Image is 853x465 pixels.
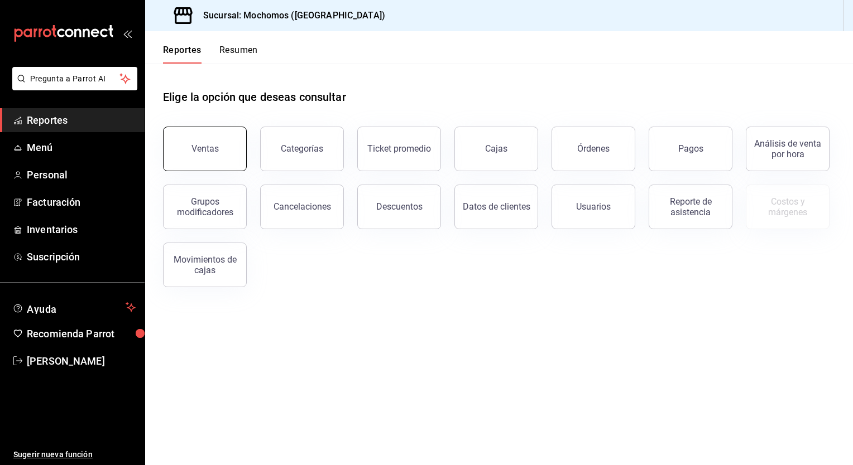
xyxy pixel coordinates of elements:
[678,143,703,154] div: Pagos
[27,195,136,210] span: Facturación
[163,243,247,287] button: Movimientos de cajas
[163,89,346,105] h1: Elige la opción que deseas consultar
[13,449,136,461] span: Sugerir nueva función
[194,9,385,22] h3: Sucursal: Mochomos ([GEOGRAPHIC_DATA])
[260,185,344,229] button: Cancelaciones
[8,81,137,93] a: Pregunta a Parrot AI
[357,185,441,229] button: Descuentos
[656,196,725,217] div: Reporte de asistencia
[367,143,431,154] div: Ticket promedio
[163,185,247,229] button: Grupos modificadores
[376,201,423,212] div: Descuentos
[281,143,323,154] div: Categorías
[357,127,441,171] button: Ticket promedio
[30,73,120,85] span: Pregunta a Parrot AI
[123,29,132,38] button: open_drawer_menu
[163,45,202,64] button: Reportes
[191,143,219,154] div: Ventas
[454,185,538,229] button: Datos de clientes
[163,45,258,64] div: navigation tabs
[170,254,239,275] div: Movimientos de cajas
[746,185,830,229] button: Contrata inventarios para ver este reporte
[27,353,136,369] span: [PERSON_NAME]
[219,45,258,64] button: Resumen
[649,127,732,171] button: Pagos
[163,127,247,171] button: Ventas
[27,113,136,128] span: Reportes
[454,127,538,171] button: Cajas
[463,201,530,212] div: Datos de clientes
[753,196,822,217] div: Costos y márgenes
[753,138,822,159] div: Análisis de venta por hora
[577,143,610,154] div: Órdenes
[649,185,732,229] button: Reporte de asistencia
[260,127,344,171] button: Categorías
[27,326,136,341] span: Recomienda Parrot
[552,127,635,171] button: Órdenes
[27,222,136,237] span: Inventarios
[274,201,331,212] div: Cancelaciones
[746,127,830,171] button: Análisis de venta por hora
[27,249,136,264] span: Suscripción
[27,301,121,314] span: Ayuda
[485,143,507,154] div: Cajas
[576,201,611,212] div: Usuarios
[552,185,635,229] button: Usuarios
[12,67,137,90] button: Pregunta a Parrot AI
[27,140,136,155] span: Menú
[170,196,239,217] div: Grupos modificadores
[27,167,136,182] span: Personal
